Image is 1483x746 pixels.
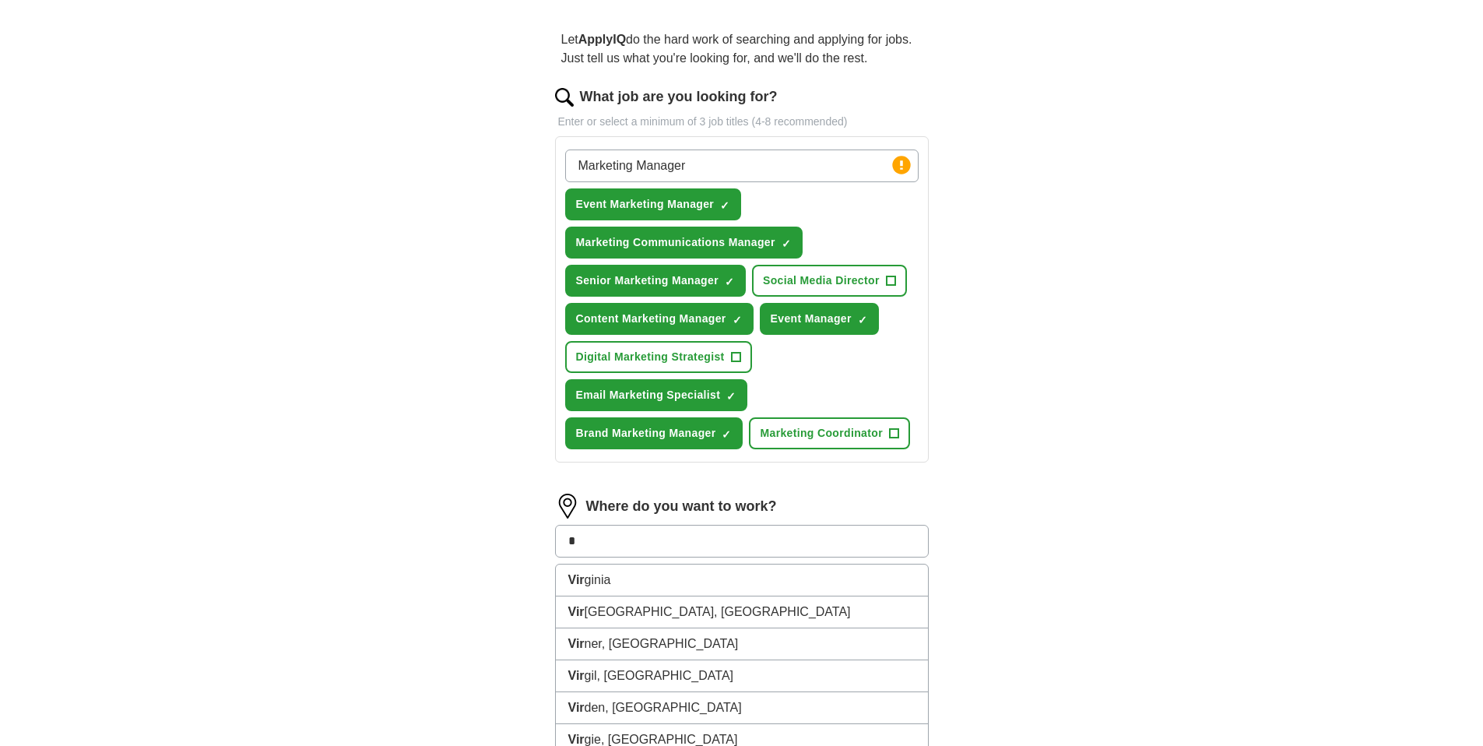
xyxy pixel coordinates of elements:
strong: Vir [568,701,585,714]
span: Content Marketing Manager [576,311,726,327]
p: Enter or select a minimum of 3 job titles (4-8 recommended) [555,114,929,130]
strong: ApplyIQ [578,33,626,46]
label: What job are you looking for? [580,86,778,107]
button: Event Marketing Manager✓ [565,188,742,220]
li: ginia [556,565,928,596]
strong: Vir [568,605,585,618]
li: ner, [GEOGRAPHIC_DATA] [556,628,928,660]
strong: Vir [568,637,585,650]
strong: Vir [568,669,585,682]
span: Marketing Coordinator [760,425,882,442]
img: location.png [555,494,580,519]
span: Social Media Director [763,273,880,289]
span: ✓ [726,390,736,403]
span: ✓ [782,238,791,250]
li: gil, [GEOGRAPHIC_DATA] [556,660,928,692]
span: ✓ [720,199,729,212]
button: Senior Marketing Manager✓ [565,265,746,297]
p: Let do the hard work of searching and applying for jobs. Just tell us what you're looking for, an... [555,24,929,74]
button: Social Media Director [752,265,907,297]
span: Event Marketing Manager [576,196,715,213]
button: Brand Marketing Manager✓ [565,417,743,449]
span: ✓ [725,276,734,288]
span: ✓ [858,314,867,326]
span: Digital Marketing Strategist [576,349,725,365]
li: [GEOGRAPHIC_DATA], [GEOGRAPHIC_DATA] [556,596,928,628]
img: search.png [555,88,574,107]
button: Digital Marketing Strategist [565,341,752,373]
button: Content Marketing Manager✓ [565,303,754,335]
label: Where do you want to work? [586,496,777,517]
span: Marketing Communications Manager [576,234,775,251]
span: Event Manager [771,311,852,327]
span: Brand Marketing Manager [576,425,716,442]
strong: Vir [568,573,585,586]
span: ✓ [722,428,731,441]
li: den, [GEOGRAPHIC_DATA] [556,692,928,724]
span: ✓ [733,314,742,326]
span: Senior Marketing Manager [576,273,719,289]
button: Marketing Communications Manager✓ [565,227,803,259]
span: Email Marketing Specialist [576,387,721,403]
button: Email Marketing Specialist✓ [565,379,748,411]
button: Event Manager✓ [760,303,879,335]
button: Marketing Coordinator [749,417,909,449]
input: Type a job title and press enter [565,150,919,182]
strong: Vir [568,733,585,746]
